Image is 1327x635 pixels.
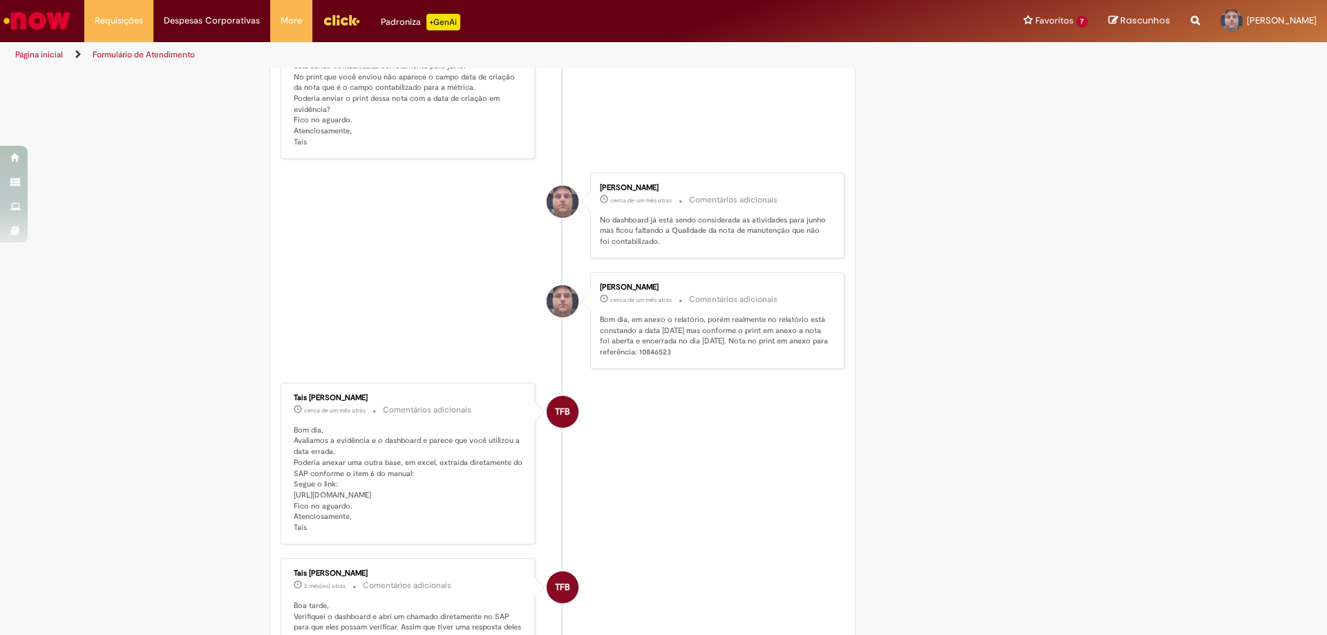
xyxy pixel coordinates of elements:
ul: Trilhas de página [10,42,874,68]
p: Bom dia, [PERSON_NAME] relatório enviado por você realmente a nota está sendo contabilizada corre... [294,39,524,148]
p: +GenAi [426,14,460,30]
span: Despesas Corporativas [164,14,260,28]
p: Bom dia, Avaliamos a evidência e o dashboard e parece que você utilizou a data errada. Poderia an... [294,425,524,533]
span: cerca de um mês atrás [610,196,672,205]
p: Bom dia, em anexo o relatório, porém realmente no relatório está constando a data [DATE] mas conf... [600,314,830,358]
small: Comentários adicionais [363,580,451,591]
span: More [281,14,302,28]
span: cerca de um mês atrás [304,406,366,415]
div: Padroniza [381,14,460,30]
span: 7 [1076,16,1088,28]
div: Tais [PERSON_NAME] [294,569,524,578]
div: Tais Folhadella Barbosa Bellagamba [547,396,578,428]
div: Robson Ludwig [547,186,578,218]
div: Robson Ludwig [547,285,578,317]
p: No dashboard já está sendo considerada as atividades para junho mas ficou faltando a Qualidade da... [600,215,830,247]
span: TFB [555,571,570,604]
div: Tais [PERSON_NAME] [294,394,524,402]
span: Rascunhos [1120,14,1170,27]
time: 23/07/2025 05:58:23 [610,196,672,205]
time: 23/07/2025 05:51:33 [610,296,672,304]
time: 15/07/2025 16:00:12 [304,582,346,590]
span: [PERSON_NAME] [1247,15,1317,26]
div: [PERSON_NAME] [600,283,830,292]
div: [PERSON_NAME] [600,184,830,192]
span: Requisições [95,14,143,28]
a: Página inicial [15,49,63,60]
a: Rascunhos [1109,15,1170,28]
small: Comentários adicionais [383,404,471,416]
img: ServiceNow [1,7,73,35]
span: 2 mês(es) atrás [304,582,346,590]
div: Tais Folhadella Barbosa Bellagamba [547,571,578,603]
small: Comentários adicionais [689,294,778,305]
span: Favoritos [1035,14,1073,28]
span: TFB [555,395,570,428]
small: Comentários adicionais [689,194,778,206]
a: Formulário de Atendimento [93,49,195,60]
img: click_logo_yellow_360x200.png [323,10,360,30]
span: cerca de um mês atrás [610,296,672,304]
